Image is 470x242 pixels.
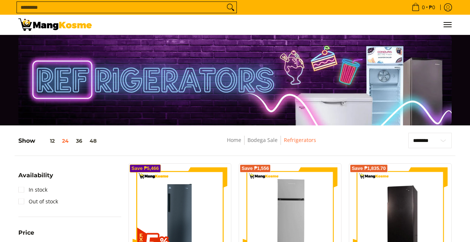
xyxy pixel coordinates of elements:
[72,138,86,144] button: 36
[247,136,278,143] a: Bodega Sale
[131,166,159,171] span: Save ₱5,466
[421,5,426,10] span: 0
[18,172,53,178] span: Availability
[99,15,452,35] nav: Main Menu
[409,3,437,11] span: •
[227,136,241,143] a: Home
[18,172,53,184] summary: Open
[428,5,436,10] span: ₱0
[18,184,47,196] a: In stock
[443,15,452,35] button: Menu
[35,138,58,144] button: 12
[284,136,316,143] a: Refrigerators
[173,136,370,152] nav: Breadcrumbs
[86,138,100,144] button: 48
[99,15,452,35] ul: Customer Navigation
[225,2,236,13] button: Search
[18,230,34,241] summary: Open
[58,138,72,144] button: 24
[242,166,269,171] span: Save ₱1,556
[18,18,92,31] img: Bodega Sale Refrigerator l Mang Kosme: Home Appliances Warehouse Sale
[18,230,34,236] span: Price
[352,166,386,171] span: Save ₱1,835.70
[18,196,58,207] a: Out of stock
[18,137,100,145] h5: Show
